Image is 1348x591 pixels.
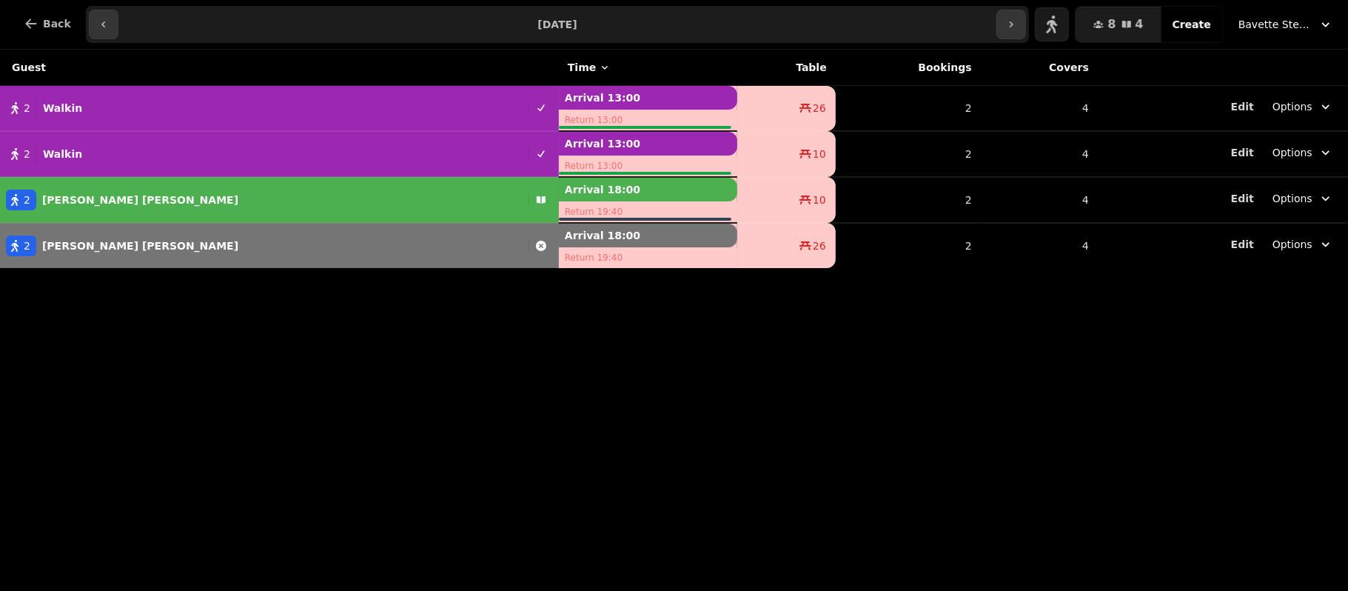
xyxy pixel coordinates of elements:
[1230,11,1342,38] button: Bavette Steakhouse - [PERSON_NAME]
[1231,101,1254,112] span: Edit
[1264,231,1342,258] button: Options
[559,178,737,201] p: Arrival 18:00
[12,6,83,41] button: Back
[1231,239,1254,250] span: Edit
[43,19,71,29] span: Back
[568,60,611,75] button: Time
[43,147,82,161] p: Walkin
[43,101,82,116] p: Walkin
[24,147,30,161] span: 2
[836,50,981,86] th: Bookings
[1231,237,1254,252] button: Edit
[568,60,596,75] span: Time
[1238,17,1312,32] span: Bavette Steakhouse - [PERSON_NAME]
[1264,139,1342,166] button: Options
[1076,7,1161,42] button: 84
[836,177,981,223] td: 2
[813,101,826,116] span: 26
[813,193,826,207] span: 10
[1161,7,1223,42] button: Create
[24,238,30,253] span: 2
[559,86,737,110] p: Arrival 13:00
[42,193,238,207] p: [PERSON_NAME] [PERSON_NAME]
[813,238,826,253] span: 26
[24,193,30,207] span: 2
[836,131,981,177] td: 2
[1231,191,1254,206] button: Edit
[559,110,737,130] p: Return 13:00
[813,147,826,161] span: 10
[981,131,1098,177] td: 4
[1272,237,1312,252] span: Options
[559,247,737,268] p: Return 19:40
[981,177,1098,223] td: 4
[836,223,981,268] td: 2
[981,223,1098,268] td: 4
[24,101,30,116] span: 2
[559,201,737,222] p: Return 19:40
[559,156,737,176] p: Return 13:00
[559,132,737,156] p: Arrival 13:00
[836,86,981,132] td: 2
[1264,185,1342,212] button: Options
[981,50,1098,86] th: Covers
[981,86,1098,132] td: 4
[1272,145,1312,160] span: Options
[1231,99,1254,114] button: Edit
[1173,19,1211,30] span: Create
[1136,19,1144,30] span: 4
[737,50,836,86] th: Table
[1107,19,1116,30] span: 8
[1264,93,1342,120] button: Options
[1231,145,1254,160] button: Edit
[1231,147,1254,158] span: Edit
[1272,99,1312,114] span: Options
[42,238,238,253] p: [PERSON_NAME] [PERSON_NAME]
[559,224,737,247] p: Arrival 18:00
[1231,193,1254,204] span: Edit
[1272,191,1312,206] span: Options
